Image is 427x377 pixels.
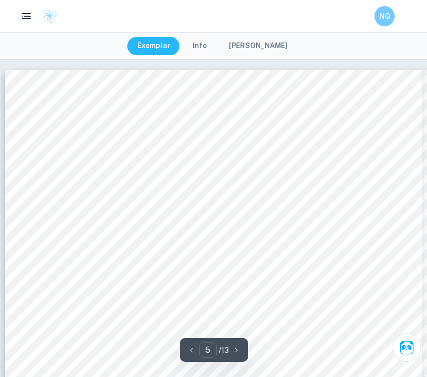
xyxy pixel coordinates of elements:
[36,9,58,24] a: Clastify logo
[42,9,58,24] img: Clastify logo
[127,37,180,55] button: Exemplar
[374,6,395,26] button: NG
[182,37,217,55] button: Info
[393,333,421,362] button: Ask Clai
[219,345,229,356] p: / 13
[379,11,391,22] h6: NG
[219,37,298,55] button: [PERSON_NAME]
